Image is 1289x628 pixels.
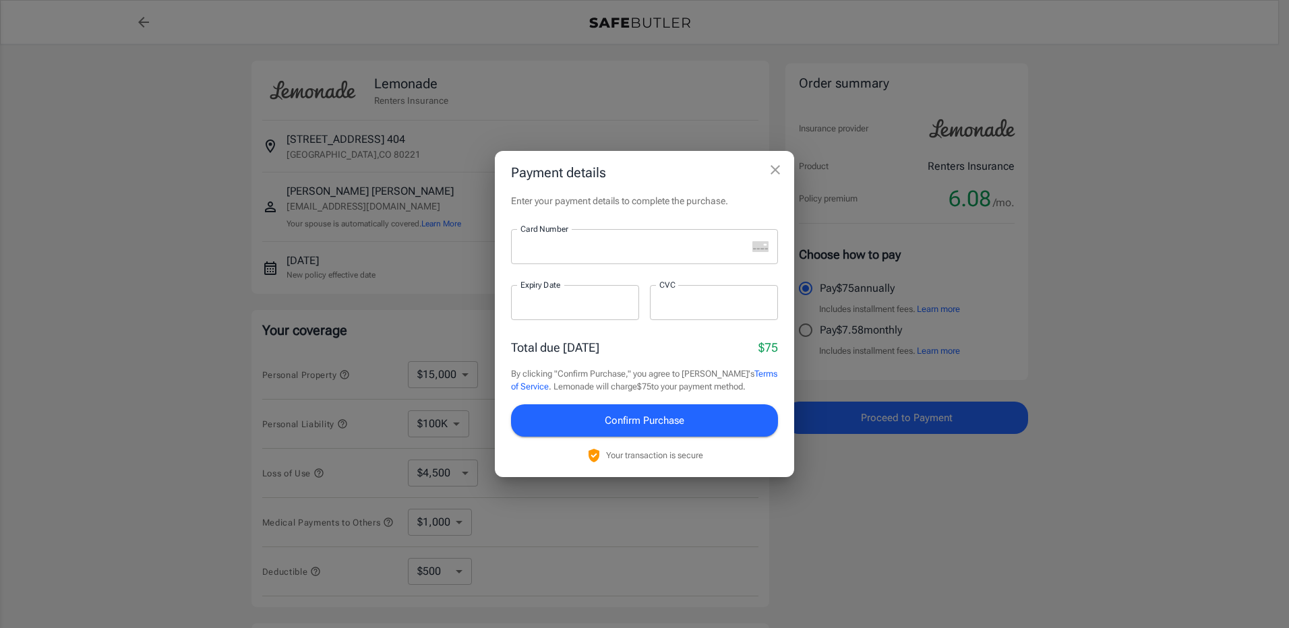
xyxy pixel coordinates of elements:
label: Card Number [520,223,568,234]
span: Confirm Purchase [605,412,684,429]
button: Confirm Purchase [511,404,778,437]
label: CVC [659,279,676,290]
p: $75 [758,338,778,356]
label: Expiry Date [520,279,561,290]
p: By clicking "Confirm Purchase," you agree to [PERSON_NAME]'s . Lemonade will charge $75 to your p... [511,367,778,394]
svg: unknown [752,241,769,252]
iframe: Secure expiration date input frame [520,296,630,309]
iframe: Secure CVC input frame [659,296,769,309]
p: Your transaction is secure [606,449,703,462]
h2: Payment details [495,151,794,194]
p: Total due [DATE] [511,338,599,356]
iframe: Secure card number input frame [520,240,747,253]
button: close [762,156,789,183]
p: Enter your payment details to complete the purchase. [511,194,778,208]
